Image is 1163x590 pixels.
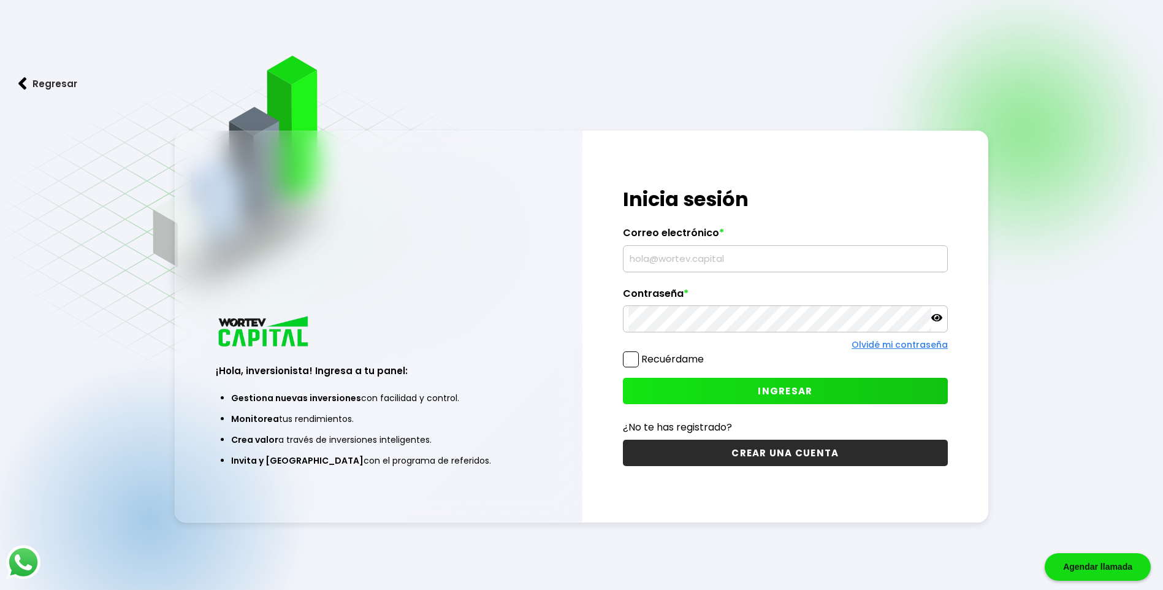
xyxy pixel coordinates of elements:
h1: Inicia sesión [623,185,948,214]
li: con facilidad y control. [231,388,525,408]
li: con el programa de referidos. [231,450,525,471]
img: flecha izquierda [18,77,27,90]
input: hola@wortev.capital [628,246,942,272]
div: Agendar llamada [1045,553,1151,581]
h3: ¡Hola, inversionista! Ingresa a tu panel: [216,364,541,378]
li: a través de inversiones inteligentes. [231,429,525,450]
button: CREAR UNA CUENTA [623,440,948,466]
span: Monitorea [231,413,279,425]
a: ¿No te has registrado?CREAR UNA CUENTA [623,420,948,466]
span: Gestiona nuevas inversiones [231,392,361,404]
label: Contraseña [623,288,948,306]
span: Crea valor [231,434,278,446]
label: Correo electrónico [623,227,948,245]
li: tus rendimientos. [231,408,525,429]
img: logos_whatsapp-icon.242b2217.svg [6,545,40,580]
span: INGRESAR [758,385,812,397]
a: Olvidé mi contraseña [852,339,948,351]
button: INGRESAR [623,378,948,404]
label: Recuérdame [641,352,704,366]
p: ¿No te has registrado? [623,420,948,435]
img: logo_wortev_capital [216,315,313,351]
span: Invita y [GEOGRAPHIC_DATA] [231,454,364,467]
